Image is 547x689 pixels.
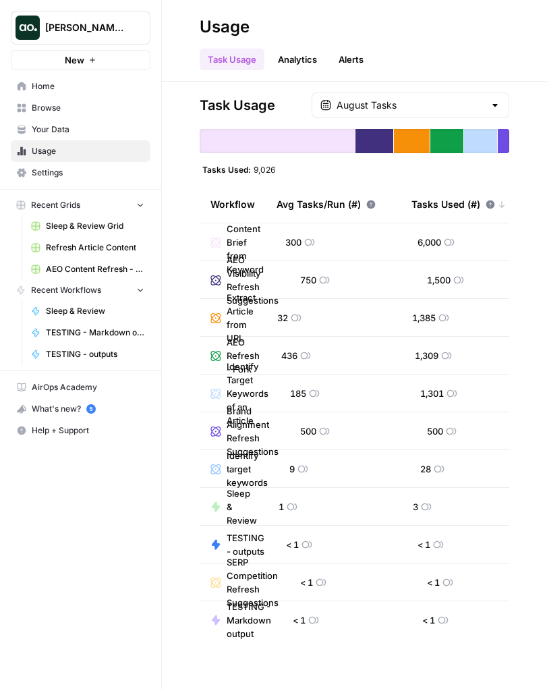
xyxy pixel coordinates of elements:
[32,123,144,136] span: Your Data
[202,164,251,175] span: Tasks Used:
[46,242,144,254] span: Refresh Article Content
[277,186,376,223] div: Avg Tasks/Run (#)
[11,377,150,398] a: AirOps Academy
[11,50,150,70] button: New
[45,21,127,34] span: [PERSON_NAME] testing
[210,335,260,376] a: AEO Refresh - Fork
[227,335,260,376] span: AEO Refresh - Fork
[227,555,279,609] span: SERP Competition Refresh Suggestions
[411,186,506,223] div: Tasks Used (#)
[25,237,150,258] a: Refresh Article Content
[227,600,271,640] span: TESTING - Markdown output
[427,576,440,589] span: < 1
[11,162,150,184] a: Settings
[270,49,325,70] a: Analytics
[277,311,288,325] span: 32
[254,164,275,175] span: 9,026
[32,167,144,179] span: Settings
[65,53,84,67] span: New
[427,424,443,438] span: 500
[227,449,268,489] span: Identify target keywords
[46,263,144,275] span: AEO Content Refresh - Testing
[418,538,430,551] span: < 1
[227,531,264,558] span: TESTING - outputs
[293,613,306,627] span: < 1
[25,258,150,280] a: AEO Content Refresh - Testing
[11,11,150,45] button: Workspace: Justina testing
[420,462,431,476] span: 28
[286,538,299,551] span: < 1
[412,311,436,325] span: 1,385
[200,16,250,38] div: Usage
[11,140,150,162] a: Usage
[25,343,150,365] a: TESTING - outputs
[210,531,264,558] a: TESTING - outputs
[210,487,257,527] a: Sleep & Review
[289,462,295,476] span: 9
[227,360,268,427] span: Identify Target Keywords of an Article
[25,215,150,237] a: Sleep & Review Grid
[31,199,80,211] span: Recent Grids
[86,404,96,414] a: 5
[422,613,435,627] span: < 1
[31,284,101,296] span: Recent Workflows
[32,80,144,92] span: Home
[32,145,144,157] span: Usage
[281,349,297,362] span: 436
[227,253,279,307] span: AEO Visibility Refresh Suggestions
[11,97,150,119] a: Browse
[413,500,418,514] span: 3
[11,195,150,215] button: Recent Grids
[46,348,144,360] span: TESTING - outputs
[210,600,271,640] a: TESTING - Markdown output
[46,305,144,317] span: Sleep & Review
[11,280,150,300] button: Recent Workflows
[227,404,279,458] span: Brand Alignment Refresh Suggestions
[11,119,150,140] a: Your Data
[227,291,256,345] span: Extract Article from URL
[427,273,451,287] span: 1,500
[418,236,441,249] span: 6,000
[210,186,255,223] div: Workflow
[200,49,264,70] a: Task Usage
[227,487,257,527] span: Sleep & Review
[300,424,316,438] span: 500
[32,381,144,393] span: AirOps Academy
[46,327,144,339] span: TESTING - Markdown output
[11,76,150,97] a: Home
[25,300,150,322] a: Sleep & Review
[290,387,306,400] span: 185
[32,102,144,114] span: Browse
[200,96,275,115] span: Task Usage
[300,576,313,589] span: < 1
[415,349,438,362] span: 1,309
[11,398,150,420] button: What's new? 5
[420,387,444,400] span: 1,301
[16,16,40,40] img: Justina testing Logo
[279,500,284,514] span: 1
[227,209,264,276] span: Create Content Brief from Keyword
[285,236,301,249] span: 300
[337,99,484,112] input: August Tasks
[11,399,150,419] div: What's new?
[11,420,150,441] button: Help + Support
[46,220,144,232] span: Sleep & Review Grid
[32,424,144,437] span: Help + Support
[300,273,316,287] span: 750
[25,322,150,343] a: TESTING - Markdown output
[89,406,92,412] text: 5
[330,49,372,70] a: Alerts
